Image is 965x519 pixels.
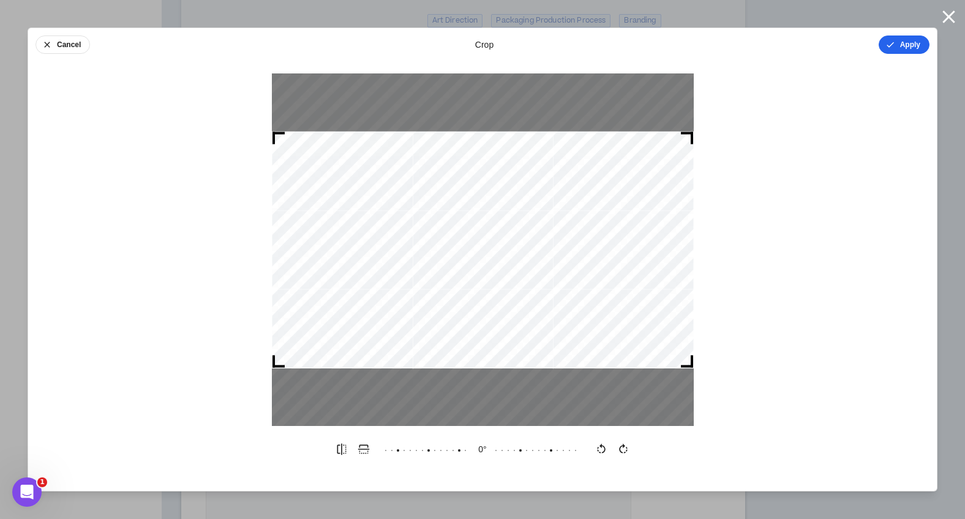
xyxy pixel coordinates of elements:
iframe: Intercom live chat [12,477,42,507]
button: Apply [879,35,929,54]
button: Cancel [36,35,90,54]
output: 0 ° [470,443,495,455]
span: 1 [37,477,47,487]
div: crop [475,39,494,51]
